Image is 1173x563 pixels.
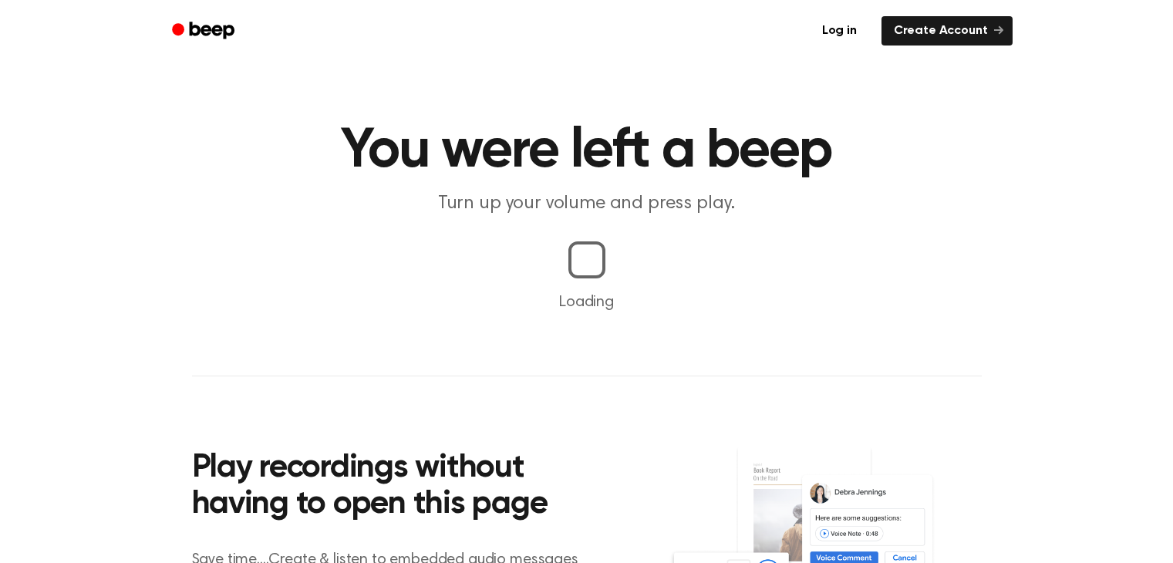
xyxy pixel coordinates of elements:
[192,450,608,524] h2: Play recordings without having to open this page
[807,13,872,49] a: Log in
[291,191,883,217] p: Turn up your volume and press play.
[192,123,982,179] h1: You were left a beep
[881,16,1013,46] a: Create Account
[19,291,1154,314] p: Loading
[161,16,248,46] a: Beep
